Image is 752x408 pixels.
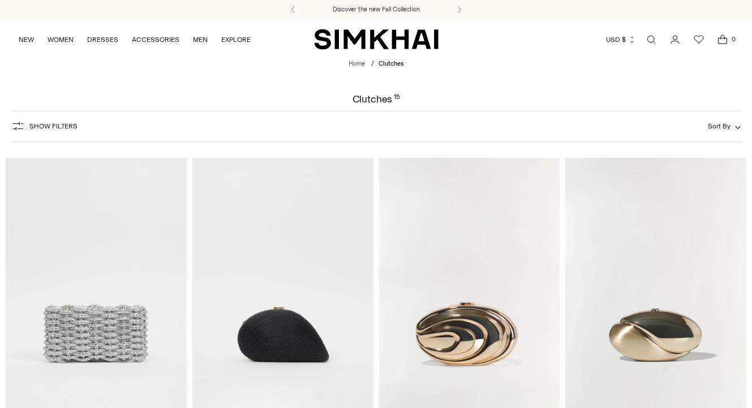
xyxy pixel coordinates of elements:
[379,60,403,67] span: Clutches
[708,120,741,132] button: Sort By
[48,27,74,52] a: WOMEN
[708,122,730,130] span: Sort By
[132,27,179,52] a: ACCESSORIES
[349,60,365,67] a: Home
[87,27,118,52] a: DRESSES
[314,28,439,50] a: SIMKHAI
[29,122,78,130] span: Show Filters
[19,27,34,52] a: NEW
[640,28,663,51] a: Open search modal
[606,27,636,52] button: USD $
[221,27,251,52] a: EXPLORE
[353,94,400,104] h1: Clutches
[687,28,710,51] a: Wishlist
[349,59,403,69] nav: breadcrumbs
[333,5,420,14] a: Discover the new Fall Collection
[371,59,374,69] div: /
[11,117,78,135] button: Show Filters
[728,34,738,44] span: 0
[664,28,686,51] a: Go to the account page
[193,27,208,52] a: MEN
[711,28,734,51] a: Open cart modal
[394,94,400,104] div: 15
